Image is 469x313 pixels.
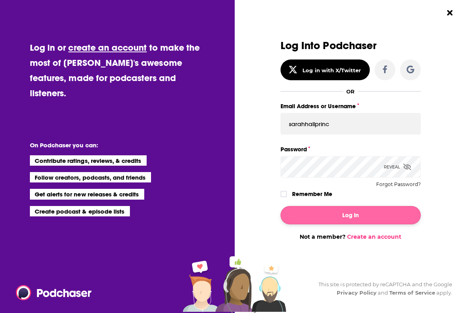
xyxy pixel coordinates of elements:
li: On Podchaser you can: [30,141,189,149]
a: Privacy Policy [337,289,377,296]
button: Log in with X/Twitter [281,59,370,80]
a: Podchaser - Follow, Share and Rate Podcasts [16,285,86,300]
a: create an account [68,42,147,53]
li: Create podcast & episode lists [30,206,130,216]
div: This site is protected by reCAPTCHA and the Google and apply. [312,280,452,297]
div: OR [346,88,355,95]
button: Close Button [442,5,457,20]
input: Email Address or Username [281,113,421,135]
label: Remember Me [292,189,332,199]
button: Log In [281,206,421,224]
div: Reveal [384,156,411,178]
img: Podchaser - Follow, Share and Rate Podcasts [16,285,92,300]
h3: Log Into Podchaser [281,40,421,52]
li: Contribute ratings, reviews, & credits [30,155,147,166]
a: Terms of Service [389,289,435,296]
li: Follow creators, podcasts, and friends [30,172,151,182]
div: Not a member? [281,233,421,240]
div: Log in with X/Twitter [302,67,361,73]
li: Get alerts for new releases & credits [30,189,144,199]
a: Create an account [347,233,401,240]
label: Password [281,144,421,155]
button: Forgot Password? [376,182,421,187]
label: Email Address or Username [281,101,421,111]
